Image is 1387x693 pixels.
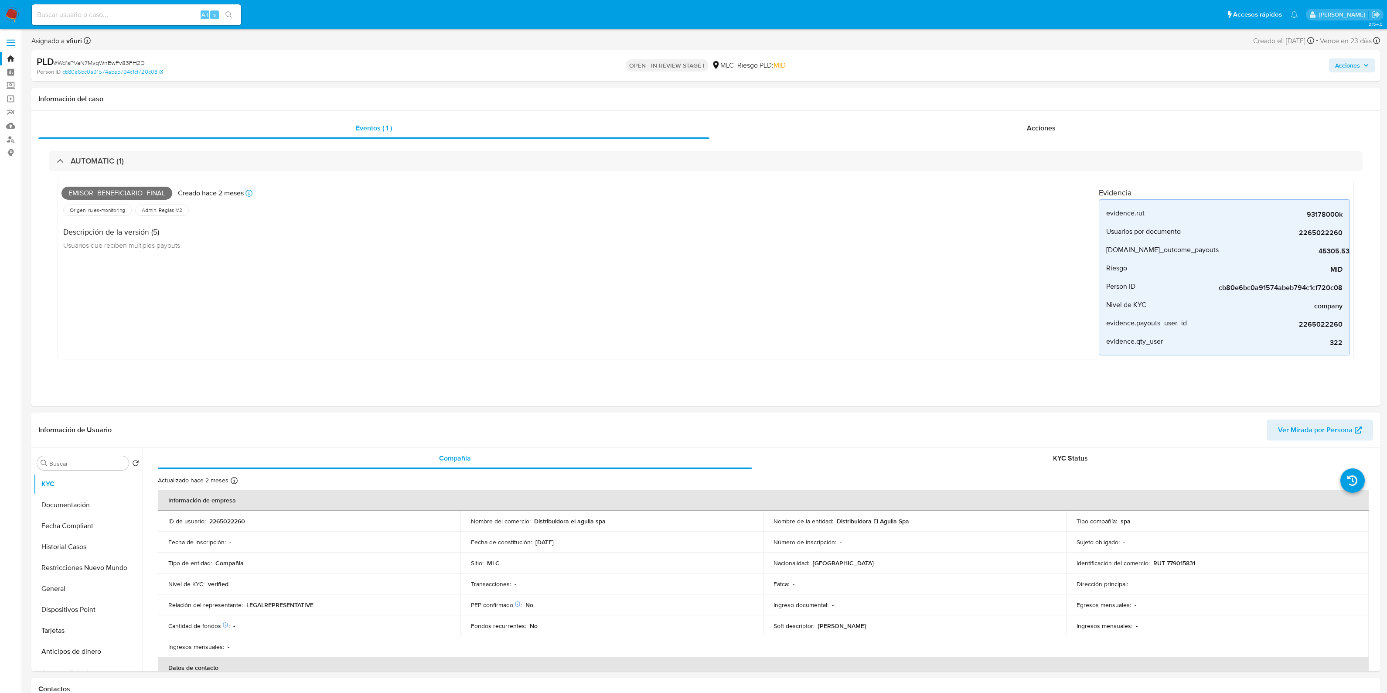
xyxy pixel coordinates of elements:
p: ID de usuario : [168,517,206,525]
p: - [515,580,516,588]
button: Acciones [1329,58,1375,72]
th: Información de empresa [158,490,1369,511]
p: MLC [487,559,500,567]
span: 322 [1212,338,1343,347]
p: Nacionalidad : [774,559,809,567]
button: Historial Casos [34,536,143,557]
span: KYC Status [1053,453,1088,463]
input: Buscar usuario o caso... [32,9,241,20]
p: Ingresos mensuales : [168,643,224,651]
p: Ingresos mensuales : [1077,622,1132,630]
span: 2265022260 [1212,229,1343,237]
p: [DATE] [535,538,554,546]
p: Tipo de entidad : [168,559,212,567]
h3: AUTOMATIC (1) [71,156,124,166]
a: cb80e6bc0a91574abeb794c1cf720c08 [62,68,163,76]
span: Ver Mirada por Persona [1278,420,1353,440]
button: Anticipos de dinero [34,641,143,662]
p: Tipo compañía : [1077,517,1117,525]
p: Creado hace 2 meses [178,188,244,198]
span: Usuarios por documento [1106,227,1181,236]
h1: Información del caso [38,95,1373,103]
p: - [233,622,235,630]
span: evidence.qty_user [1106,337,1163,346]
span: Asignado a [31,36,82,46]
p: Fecha de inscripción : [168,538,226,546]
p: PEP confirmado : [471,601,522,609]
p: - [1123,538,1125,546]
button: General [34,578,143,599]
p: LEGALREPRESENTATIVE [246,601,314,609]
span: Accesos rápidos [1233,10,1282,19]
span: Nivel de KYC [1106,300,1146,309]
b: Person ID [37,68,61,76]
span: evidence.rut [1106,209,1145,218]
span: Compañía [439,453,471,463]
button: search-icon [220,9,238,21]
span: evidence.payouts_user_id [1106,319,1187,328]
p: Sujeto obligado : [1077,538,1120,546]
p: 2265022260 [209,517,245,525]
p: Actualizado hace 2 meses [158,476,228,485]
h1: Información de Usuario [38,426,112,434]
p: Fecha de constitución : [471,538,532,546]
th: Datos de contacto [158,657,1369,678]
span: MID [1212,265,1343,274]
p: Egresos mensuales : [1077,601,1131,609]
span: cb80e6bc0a91574abeb794c1cf720c08 [1212,283,1343,292]
p: spa [1121,517,1131,525]
p: verified [208,580,228,588]
span: Alt [201,10,208,19]
button: Documentación [34,495,143,515]
h4: Evidencia [1099,188,1350,198]
span: # Wd1sPVaN7MvqWnEwFv83FH2D [54,58,145,67]
p: [PERSON_NAME] [818,622,866,630]
p: - [840,538,842,546]
p: Fatca : [774,580,789,588]
button: Fecha Compliant [34,515,143,536]
div: Creado el: [DATE] [1253,35,1314,47]
div: AUTOMATIC (1) [49,151,1363,171]
p: Distribuidora el aguila spa [534,517,606,525]
span: - [1316,35,1318,47]
input: Buscar [49,460,125,468]
p: No [530,622,538,630]
span: Usuarios que reciben multiples payouts [63,240,180,250]
button: Dispositivos Point [34,599,143,620]
span: 93178000k [1212,210,1343,219]
button: Buscar [41,460,48,467]
p: No [525,601,533,609]
p: camilafernanda.paredessaldano@mercadolibre.cl [1319,10,1368,19]
p: Cantidad de fondos : [168,622,230,630]
button: Restricciones Nuevo Mundo [34,557,143,578]
span: Admin. Reglas V2 [141,207,183,214]
p: Identificación del comercio : [1077,559,1150,567]
p: - [832,601,834,609]
span: Vence en 23 días [1320,36,1372,46]
span: Person ID [1106,282,1135,291]
a: Salir [1371,10,1380,19]
span: Riesgo [1106,264,1127,273]
p: Número de inscripción : [774,538,836,546]
p: Nombre de la entidad : [774,517,833,525]
div: MLC [712,61,734,70]
p: - [1136,622,1138,630]
p: Compañia [215,559,244,567]
p: Distribuidora El Aguila Spa [837,517,909,525]
span: MID [774,60,786,70]
p: Nivel de KYC : [168,580,204,588]
a: Notificaciones [1291,11,1298,18]
span: Acciones [1027,123,1056,133]
span: company [1212,302,1343,311]
p: - [229,538,231,546]
p: Soft descriptor : [774,622,814,630]
span: Acciones [1335,58,1360,72]
p: Fondos recurrentes : [471,622,526,630]
span: Origen: rules-monitoring [69,207,126,214]
p: Transacciones : [471,580,511,588]
button: Volver al orden por defecto [132,460,139,469]
p: - [1135,601,1136,609]
p: OPEN - IN REVIEW STAGE I [626,59,708,72]
span: 2265022260 [1212,320,1343,329]
p: Relación del representante : [168,601,243,609]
